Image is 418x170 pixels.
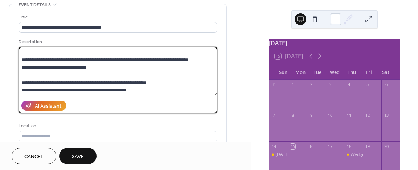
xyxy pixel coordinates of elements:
div: Wedgewood Social Justice Book Club [344,152,363,158]
div: 3 [327,82,333,87]
div: 13 [384,113,389,118]
div: [DATE] [269,39,400,47]
div: 1 [290,82,295,87]
div: 5 [365,82,370,87]
div: Title [19,13,216,21]
div: Sun [275,65,292,80]
span: Cancel [24,153,44,161]
div: AI Assistant [35,103,61,110]
div: Sunday Service: Faiths 4 Climate Justice: Sun Day with GreenFaith led by Melba Evans [269,152,288,158]
div: Sat [377,65,394,80]
div: Tue [309,65,326,80]
div: 15 [290,144,295,149]
span: Event details [19,1,51,9]
button: Cancel [12,148,56,164]
div: 17 [327,144,333,149]
div: 18 [346,144,352,149]
div: 6 [384,82,389,87]
div: 7 [271,113,276,118]
div: 12 [365,113,370,118]
div: Location [19,122,216,130]
button: AI Assistant [21,101,66,111]
div: 31 [271,82,276,87]
div: Thu [343,65,360,80]
div: 2 [309,82,314,87]
div: Fri [360,65,377,80]
div: 11 [346,113,352,118]
div: Mon [292,65,309,80]
div: 10 [327,113,333,118]
div: Description [19,38,216,46]
div: 14 [271,144,276,149]
div: 4 [346,82,352,87]
button: Save [59,148,97,164]
div: 9 [309,113,314,118]
div: 16 [309,144,314,149]
div: 20 [384,144,389,149]
div: 8 [290,113,295,118]
div: Wed [326,65,343,80]
span: Save [72,153,84,161]
div: 19 [365,144,370,149]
